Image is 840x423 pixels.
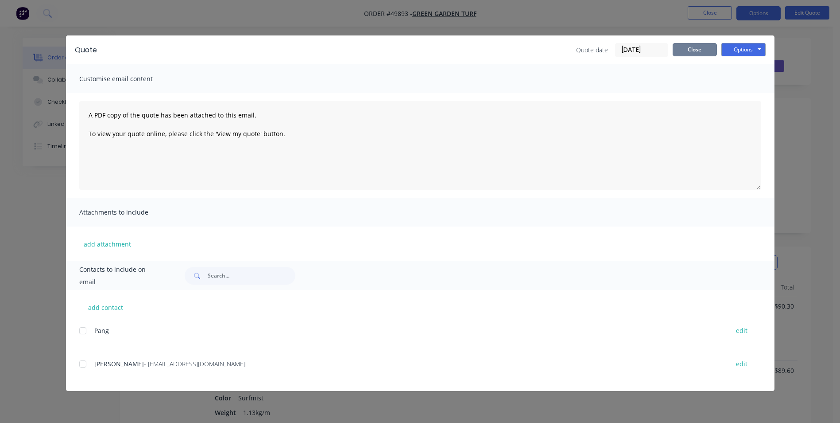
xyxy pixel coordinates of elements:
button: add attachment [79,237,135,251]
button: edit [731,325,753,337]
span: Pang [94,326,109,335]
span: - [EMAIL_ADDRESS][DOMAIN_NAME] [144,360,245,368]
textarea: A PDF copy of the quote has been attached to this email. To view your quote online, please click ... [79,101,761,190]
button: edit [731,358,753,370]
span: [PERSON_NAME] [94,360,144,368]
span: Customise email content [79,73,177,85]
span: Attachments to include [79,206,177,219]
span: Contacts to include on email [79,263,163,288]
button: Options [721,43,766,56]
div: Quote [75,45,97,55]
button: add contact [79,301,132,314]
input: Search... [208,267,295,285]
button: Close [673,43,717,56]
span: Quote date [576,45,608,55]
